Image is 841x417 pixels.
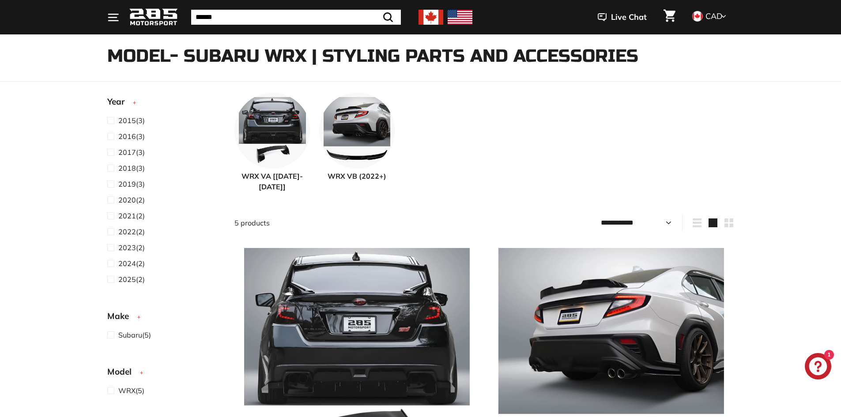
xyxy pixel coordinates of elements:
[118,331,142,339] span: Subaru
[118,147,145,158] span: (3)
[802,353,834,382] inbox-online-store-chat: Shopify online store chat
[586,6,658,28] button: Live Chat
[118,385,144,396] span: (5)
[107,310,136,323] span: Make
[118,258,145,269] span: (2)
[705,11,722,21] span: CAD
[107,307,220,329] button: Make
[118,116,136,125] span: 2015
[118,115,145,126] span: (3)
[118,179,145,189] span: (3)
[319,93,395,192] a: WRX VB (2022+)
[118,226,145,237] span: (2)
[118,148,136,157] span: 2017
[107,365,138,378] span: Model
[118,163,145,173] span: (3)
[118,132,136,141] span: 2016
[118,275,136,284] span: 2025
[118,211,136,220] span: 2021
[191,10,401,25] input: Search
[107,363,220,385] button: Model
[658,2,681,32] a: Cart
[234,171,310,192] span: WRX VA [[DATE]-[DATE]]
[234,218,484,228] div: 5 products
[107,95,131,108] span: Year
[118,386,136,395] span: WRX
[118,180,136,188] span: 2019
[118,131,145,142] span: (3)
[118,195,145,205] span: (2)
[118,227,136,236] span: 2022
[118,164,136,173] span: 2018
[118,243,136,252] span: 2023
[118,274,145,285] span: (2)
[118,210,145,221] span: (2)
[118,330,151,340] span: (5)
[319,171,395,181] span: WRX VB (2022+)
[118,259,136,268] span: 2024
[118,195,136,204] span: 2020
[107,46,734,66] h1: Model- Subaru WRX | Styling Parts and Accessories
[611,11,647,23] span: Live Chat
[234,93,310,192] a: WRX VA [[DATE]-[DATE]]
[107,93,220,115] button: Year
[129,7,178,28] img: Logo_285_Motorsport_areodynamics_components
[118,242,145,253] span: (2)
